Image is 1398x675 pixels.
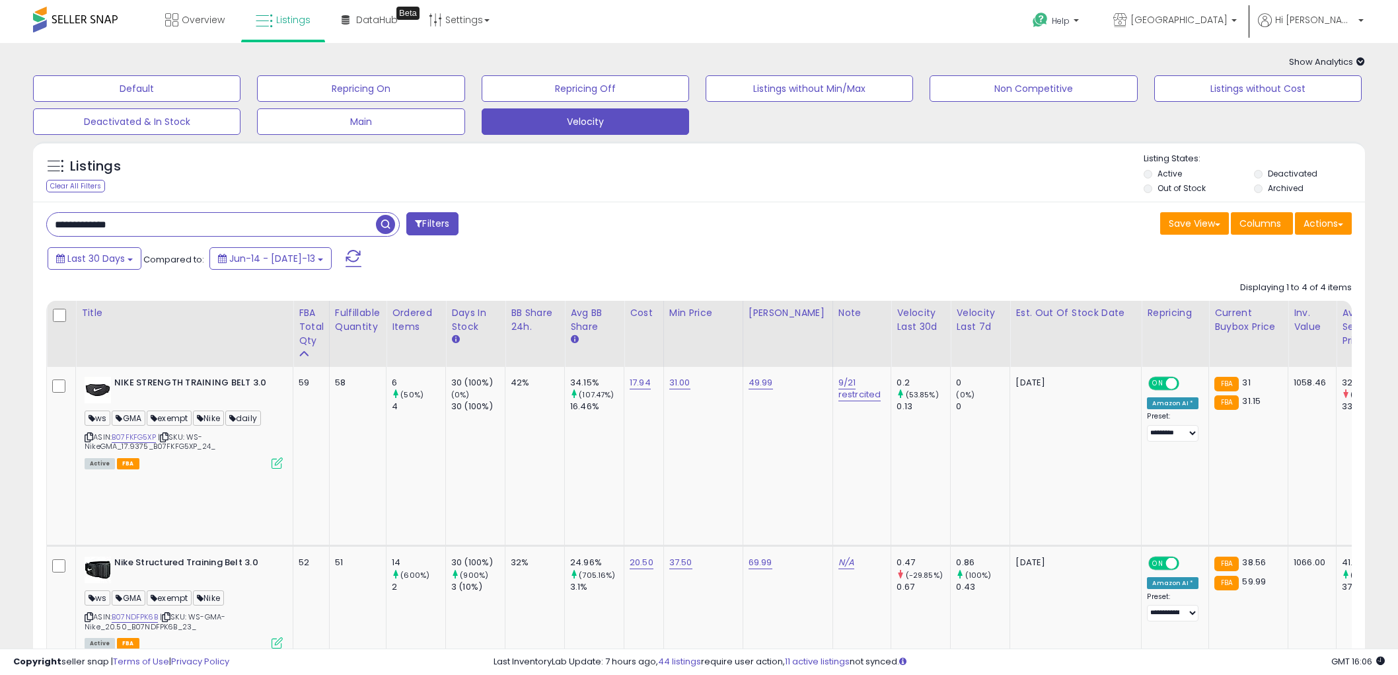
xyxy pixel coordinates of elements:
[114,377,275,393] b: NIKE STRENGTH TRAINING BELT 3.0
[229,252,315,265] span: Jun-14 - [DATE]-13
[1295,212,1352,235] button: Actions
[1294,377,1326,389] div: 1058.46
[897,306,945,334] div: Velocity Last 30d
[965,570,992,580] small: (100%)
[85,557,283,647] div: ASIN:
[482,108,689,135] button: Velocity
[276,13,311,26] span: Listings
[85,557,111,583] img: 510r7rRo52L._SL40_.jpg
[1242,376,1250,389] span: 31
[1144,153,1365,165] p: Listing States:
[112,411,145,426] span: GMA
[85,458,115,469] span: All listings currently available for purchase on Amazon
[1275,13,1354,26] span: Hi [PERSON_NAME]
[1177,378,1198,389] span: OFF
[225,411,261,426] span: daily
[451,389,470,400] small: (0%)
[1214,576,1239,590] small: FBA
[193,590,224,606] span: Nike
[193,411,224,426] span: Nike
[956,389,975,400] small: (0%)
[1147,577,1198,589] div: Amazon AI *
[1342,401,1395,413] div: 33.26
[1147,592,1198,622] div: Preset:
[1214,306,1282,334] div: Current Buybox Price
[1147,306,1203,320] div: Repricing
[838,556,854,569] a: N/A
[1239,217,1281,230] span: Columns
[335,557,376,569] div: 51
[13,656,229,668] div: seller snap | |
[1177,558,1198,569] span: OFF
[70,157,121,176] h5: Listings
[33,75,240,102] button: Default
[85,377,283,467] div: ASIN:
[299,306,324,348] div: FBA Total Qty
[570,581,624,593] div: 3.1%
[1150,378,1167,389] span: ON
[209,247,332,270] button: Jun-14 - [DATE]-13
[400,570,429,580] small: (600%)
[1147,412,1198,442] div: Preset:
[1052,15,1070,26] span: Help
[356,13,398,26] span: DataHub
[1158,168,1182,179] label: Active
[1154,75,1362,102] button: Listings without Cost
[1032,12,1048,28] i: Get Help
[482,75,689,102] button: Repricing Off
[897,377,950,389] div: 0.2
[67,252,125,265] span: Last 30 Days
[1160,212,1229,235] button: Save View
[117,458,139,469] span: FBA
[1147,397,1198,409] div: Amazon AI *
[1331,655,1385,668] span: 2025-08-13 16:06 GMT
[630,306,658,320] div: Cost
[956,306,1004,334] div: Velocity Last 7d
[451,581,505,593] div: 3 (10%)
[749,306,827,320] div: [PERSON_NAME]
[335,377,376,389] div: 58
[669,306,737,320] div: Min Price
[1268,182,1304,194] label: Archived
[460,570,488,580] small: (900%)
[257,75,464,102] button: Repricing On
[1342,306,1390,348] div: Avg Selling Price
[117,638,139,649] span: FBA
[494,656,1385,668] div: Last InventoryLab Update: 7 hours ago, require user action, not synced.
[113,655,169,668] a: Terms of Use
[1350,570,1382,580] small: (10.85%)
[1214,395,1239,410] small: FBA
[1214,377,1239,391] small: FBA
[1342,557,1395,569] div: 41.57
[451,401,505,413] div: 30 (100%)
[85,612,225,631] span: | SKU: WS-GMA-Nike_20.50_B07NDFPK6B_23_
[171,655,229,668] a: Privacy Policy
[1289,56,1365,68] span: Show Analytics
[1242,395,1261,407] span: 31.15
[570,401,624,413] div: 16.46%
[570,334,578,346] small: Avg BB Share.
[1130,13,1228,26] span: [GEOGRAPHIC_DATA]
[1350,389,1383,400] small: (-3.34%)
[570,377,624,389] div: 34.15%
[143,253,204,266] span: Compared to:
[956,401,1010,413] div: 0
[1015,306,1136,320] div: Est. Out Of Stock Date
[114,557,275,573] b: Nike Structured Training Belt 3.0
[1342,581,1395,593] div: 37.5
[85,432,215,452] span: | SKU: WS-NikeGMA_17.9375_B07FKFG5XP_24_
[1268,168,1317,179] label: Deactivated
[956,557,1010,569] div: 0.86
[1214,557,1239,571] small: FBA
[706,75,913,102] button: Listings without Min/Max
[182,13,225,26] span: Overview
[147,411,192,426] span: exempt
[1242,575,1266,588] span: 59.99
[392,377,445,389] div: 6
[392,401,445,413] div: 4
[897,557,950,569] div: 0.47
[1242,556,1266,569] span: 38.56
[335,306,381,334] div: Fulfillable Quantity
[1294,306,1331,334] div: Inv. value
[669,376,690,389] a: 31.00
